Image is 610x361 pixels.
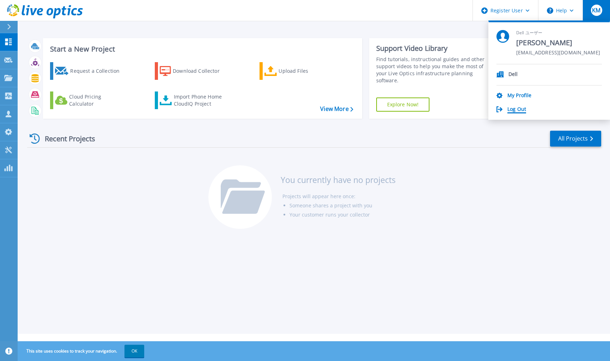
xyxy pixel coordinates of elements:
li: Someone shares a project with you [289,201,396,210]
h3: Start a New Project [50,45,353,53]
a: Request a Collection [50,62,129,80]
span: This site uses cookies to track your navigation. [19,345,144,357]
span: [EMAIL_ADDRESS][DOMAIN_NAME] [516,50,600,57]
div: Find tutorials, instructional guides and other support videos to help you make the most of your L... [376,56,494,84]
div: Download Collector [173,64,229,78]
button: OK [124,345,144,357]
a: My Profile [507,93,531,99]
a: Upload Files [260,62,338,80]
a: Cloud Pricing Calculator [50,91,129,109]
span: Dell ユーザー [516,30,600,36]
span: [PERSON_NAME] [516,38,600,48]
a: Explore Now! [376,97,430,112]
div: Cloud Pricing Calculator [69,93,126,107]
div: Recent Projects [27,130,105,147]
a: View More [320,106,353,112]
span: KM [592,7,600,13]
div: Import Phone Home CloudIQ Project [174,93,229,107]
p: Dell [508,71,518,78]
a: Download Collector [155,62,233,80]
li: Your customer runs your collector [289,210,396,219]
div: Upload Files [279,64,335,78]
a: All Projects [550,131,601,147]
a: Log Out [507,106,526,113]
h3: You currently have no projects [281,176,396,184]
div: Support Video Library [376,44,494,53]
div: Request a Collection [70,64,127,78]
li: Projects will appear here once: [282,192,396,201]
